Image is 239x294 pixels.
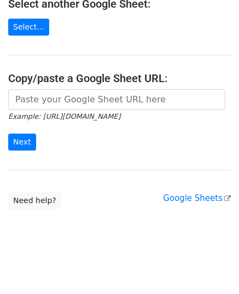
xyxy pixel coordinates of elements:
input: Next [8,134,36,151]
a: Google Sheets [163,193,231,203]
a: Need help? [8,192,61,209]
small: Example: [URL][DOMAIN_NAME] [8,112,120,120]
a: Select... [8,19,49,36]
h4: Copy/paste a Google Sheet URL: [8,72,231,85]
input: Paste your Google Sheet URL here [8,89,225,110]
iframe: Chat Widget [184,241,239,294]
